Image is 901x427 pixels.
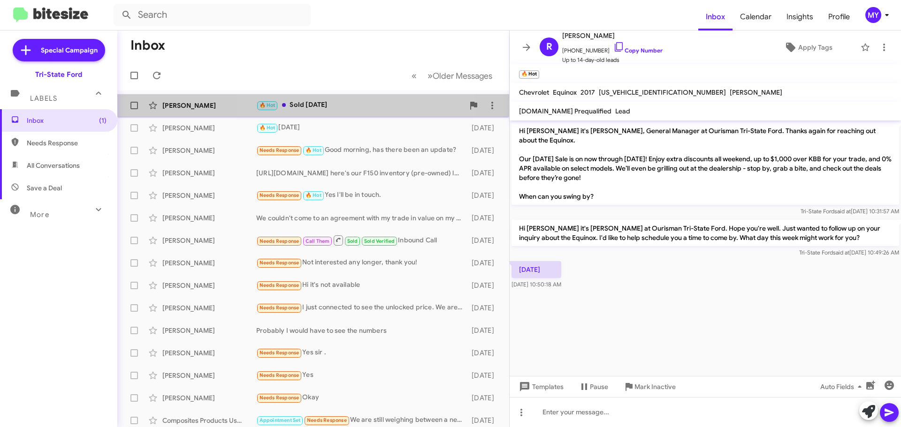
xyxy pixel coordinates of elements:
[821,3,857,30] a: Profile
[467,213,502,223] div: [DATE]
[256,168,467,178] div: [URL][DOMAIN_NAME] here's our F150 inventory (pre-owned) let me know if you have any questions. W...
[433,71,492,81] span: Older Messages
[634,378,676,395] span: Mark Inactive
[162,371,256,380] div: [PERSON_NAME]
[798,39,832,56] span: Apply Tags
[406,66,422,85] button: Previous
[834,208,851,215] span: said at
[260,417,301,423] span: Appointment Set
[114,4,311,26] input: Search
[857,7,891,23] button: MY
[813,378,873,395] button: Auto Fields
[467,123,502,133] div: [DATE]
[305,147,321,153] span: 🔥 Hot
[510,378,571,395] button: Templates
[130,38,165,53] h1: Inbox
[162,258,256,268] div: [PERSON_NAME]
[412,70,417,82] span: «
[256,347,467,358] div: Yes sir .
[30,94,57,103] span: Labels
[162,326,256,335] div: [PERSON_NAME]
[760,39,856,56] button: Apply Tags
[27,138,107,148] span: Needs Response
[517,378,564,395] span: Templates
[35,70,82,79] div: Tri-State Ford
[256,100,464,111] div: Sold [DATE]
[512,122,899,205] p: Hi [PERSON_NAME] it's [PERSON_NAME], General Manager at Ourisman Tri-State Ford. Thanks again for...
[599,88,726,97] span: [US_VEHICLE_IDENTIFICATION_NUMBER]
[260,395,299,401] span: Needs Response
[799,249,899,256] span: Tri-State Ford [DATE] 10:49:26 AM
[256,234,467,246] div: Inbound Call
[512,261,561,278] p: [DATE]
[467,416,502,425] div: [DATE]
[260,305,299,311] span: Needs Response
[733,3,779,30] span: Calendar
[571,378,616,395] button: Pause
[256,257,467,268] div: Not interested any longer, thank you!
[260,147,299,153] span: Needs Response
[256,122,467,133] div: [DATE]
[519,88,549,97] span: Chevrolet
[256,190,467,201] div: Yes I'll be in touch.
[467,303,502,313] div: [DATE]
[562,55,663,65] span: Up to 14-day-old leads
[562,30,663,41] span: [PERSON_NAME]
[801,208,899,215] span: Tri-State Ford [DATE] 10:31:57 AM
[162,236,256,245] div: [PERSON_NAME]
[260,238,299,244] span: Needs Response
[512,281,561,288] span: [DATE] 10:50:18 AM
[256,415,467,426] div: We are still weighing between a new and a used. I will be in touch
[260,125,275,131] span: 🔥 Hot
[562,41,663,55] span: [PHONE_NUMBER]
[256,302,467,313] div: I just connected to see the unlocked price. We are not interested at this time
[698,3,733,30] a: Inbox
[256,280,467,291] div: Hi it's not available
[162,416,256,425] div: Composites Products Usa Inc
[615,107,630,115] span: Lead
[730,88,782,97] span: [PERSON_NAME]
[467,281,502,290] div: [DATE]
[41,45,98,55] span: Special Campaign
[260,260,299,266] span: Needs Response
[162,393,256,403] div: [PERSON_NAME]
[422,66,498,85] button: Next
[162,101,256,110] div: [PERSON_NAME]
[553,88,577,97] span: Equinox
[162,281,256,290] div: [PERSON_NAME]
[467,348,502,358] div: [DATE]
[580,88,595,97] span: 2017
[467,146,502,155] div: [DATE]
[406,66,498,85] nav: Page navigation example
[467,393,502,403] div: [DATE]
[256,326,467,335] div: Probably I would have to see the numbers
[347,238,358,244] span: Sold
[820,378,865,395] span: Auto Fields
[260,102,275,108] span: 🔥 Hot
[256,370,467,381] div: Yes
[305,238,330,244] span: Call Them
[27,161,80,170] span: All Conversations
[779,3,821,30] a: Insights
[519,107,611,115] span: [DOMAIN_NAME] Prequalified
[307,417,347,423] span: Needs Response
[467,191,502,200] div: [DATE]
[27,183,62,193] span: Save a Deal
[467,168,502,178] div: [DATE]
[467,371,502,380] div: [DATE]
[260,350,299,356] span: Needs Response
[256,145,467,156] div: Good morning, has there been an update?
[162,213,256,223] div: [PERSON_NAME]
[260,282,299,288] span: Needs Response
[162,303,256,313] div: [PERSON_NAME]
[833,249,849,256] span: said at
[519,70,539,79] small: 🔥 Hot
[467,236,502,245] div: [DATE]
[865,7,881,23] div: MY
[162,168,256,178] div: [PERSON_NAME]
[162,146,256,155] div: [PERSON_NAME]
[162,123,256,133] div: [PERSON_NAME]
